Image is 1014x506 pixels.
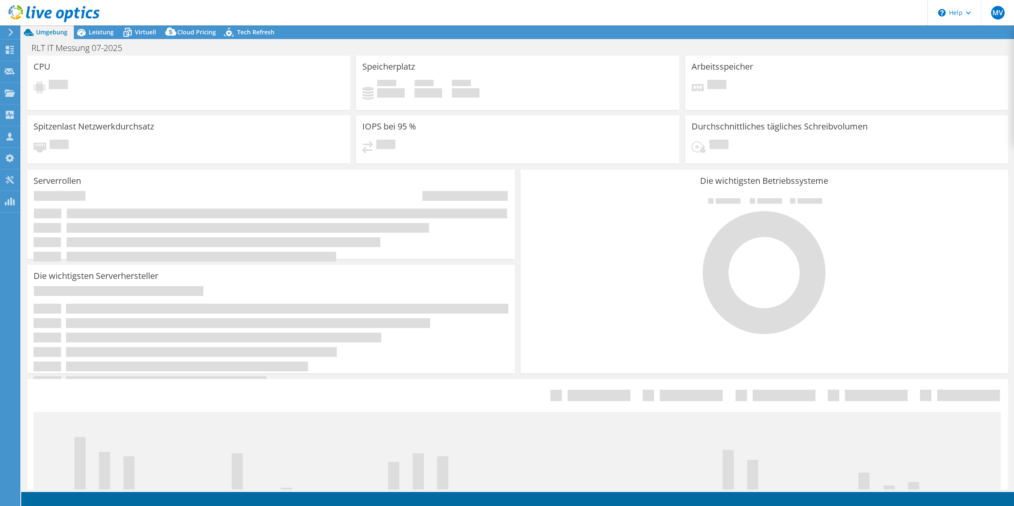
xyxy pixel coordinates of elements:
h3: Speicherplatz [362,62,415,71]
h3: Arbeitsspeicher [692,62,753,71]
span: Ausstehend [49,80,68,91]
span: Virtuell [135,28,156,36]
h3: Spitzenlast Netzwerkdurchsatz [34,122,154,131]
span: Ausstehend [707,80,726,91]
h4: 0 GiB [415,88,442,98]
span: Cloud Pricing [177,28,216,36]
span: Verfügbar [415,80,434,88]
span: Leistung [89,28,114,36]
h1: RLT IT Messung 07-2025 [28,43,135,53]
span: MV [991,6,1005,20]
span: Ausstehend [50,140,69,151]
span: Tech Refresh [237,28,275,36]
h3: Durchschnittliches tägliches Schreibvolumen [692,122,868,131]
svg: \n [938,9,946,17]
h3: CPU [34,62,50,71]
span: Belegt [377,80,396,88]
h3: IOPS bei 95 % [362,122,416,131]
h3: Die wichtigsten Serverhersteller [34,271,158,281]
h4: 0 GiB [452,88,479,98]
h3: Serverrollen [34,176,81,186]
h4: 0 GiB [377,88,405,98]
h3: Die wichtigsten Betriebssysteme [527,176,1002,186]
span: Umgebung [36,28,67,36]
span: Ausstehend [709,140,728,151]
span: Ausstehend [376,140,395,151]
span: Insgesamt [452,80,471,88]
